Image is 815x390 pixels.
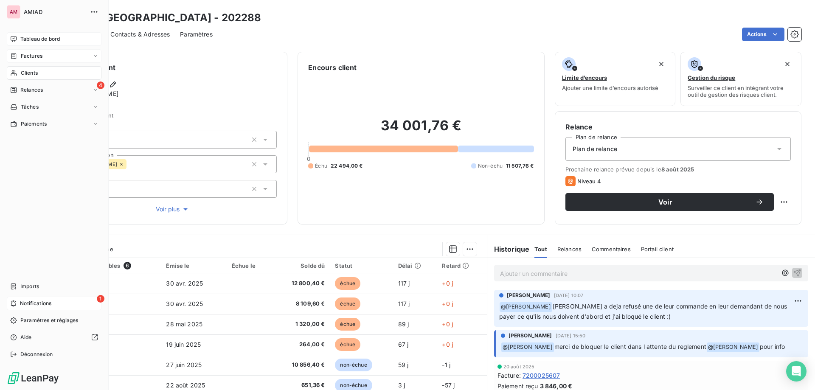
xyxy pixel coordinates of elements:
span: Paiements [21,120,47,128]
span: 10 856,40 € [277,361,325,369]
span: Imports [20,283,39,290]
span: 1 320,00 € [277,320,325,328]
span: Relances [557,246,582,253]
span: +0 j [442,341,453,348]
a: Factures [7,49,101,63]
span: Portail client [641,246,674,253]
span: Échu [315,162,327,170]
a: Aide [7,331,101,344]
span: 0 [307,155,310,162]
a: Clients [7,66,101,80]
span: 1 [97,295,104,303]
span: Plan de relance [573,145,617,153]
span: échue [335,338,360,351]
a: Paiements [7,117,101,131]
span: Limite d’encours [562,74,607,81]
span: merci de bloquer le client dans l attente du reglement [554,343,706,350]
span: Ajouter une limite d’encours autorisé [562,84,658,91]
span: Clients [21,69,38,77]
a: Tâches [7,100,101,114]
span: [PERSON_NAME] [509,332,552,339]
span: échue [335,297,360,310]
span: 651,36 € [277,381,325,390]
span: échue [335,318,360,331]
span: Contacts & Adresses [110,30,170,39]
span: 59 j [398,361,409,368]
span: Surveiller ce client en intégrant votre outil de gestion des risques client. [688,84,794,98]
span: [DATE] 10:07 [554,293,584,298]
span: [PERSON_NAME] a deja refusé une de leur commande en leur demandant de nous payer ce qu'ils nous d... [499,303,789,320]
h6: Encours client [308,62,357,73]
span: Tout [534,246,547,253]
span: Paramètres [180,30,213,39]
span: [PERSON_NAME] [507,292,551,299]
h2: 34 001,76 € [308,117,534,143]
span: -1 j [442,361,450,368]
span: Relances [20,86,43,94]
div: Solde dû [277,262,325,269]
span: 117 j [398,280,410,287]
span: +0 j [442,280,453,287]
span: 264,00 € [277,340,325,349]
span: Voir plus [156,205,190,213]
span: Factures [21,52,42,60]
span: 12 800,40 € [277,279,325,288]
h3: BWT [GEOGRAPHIC_DATA] - 202288 [75,10,261,25]
button: Voir plus [68,205,277,214]
input: Ajouter une valeur [126,160,133,168]
span: 3 j [398,382,405,389]
a: Imports [7,280,101,293]
div: Délai [398,262,432,269]
div: Pièces comptables [67,262,156,269]
span: @ [PERSON_NAME] [707,342,759,352]
div: Échue le [232,262,267,269]
span: 8 août 2025 [661,166,694,173]
span: 22 494,00 € [331,162,363,170]
img: Logo LeanPay [7,371,59,385]
span: 19 juin 2025 [166,341,201,348]
span: 6 [124,262,131,269]
button: Actions [742,28,784,41]
span: 27 juin 2025 [166,361,202,368]
h6: Relance [565,122,791,132]
span: Paramètres et réglages [20,317,78,324]
span: AMIAD [24,8,85,15]
span: Voir [576,199,755,205]
span: +0 j [442,320,453,328]
span: 117 j [398,300,410,307]
div: Retard [442,262,481,269]
span: Propriétés Client [68,112,277,124]
span: 30 avr. 2025 [166,280,203,287]
span: 7200025607 [523,371,560,380]
span: Non-échu [478,162,503,170]
span: échue [335,277,360,290]
span: 28 mai 2025 [166,320,202,328]
h6: Historique [487,244,530,254]
span: Commentaires [592,246,631,253]
span: Facture : [497,371,521,380]
span: 67 j [398,341,409,348]
span: Tâches [21,103,39,111]
div: AM [7,5,20,19]
span: 22 août 2025 [166,382,205,389]
a: 4Relances [7,83,101,97]
span: 20 août 2025 [503,364,535,369]
span: [DATE] 15:50 [556,333,586,338]
button: Gestion du risqueSurveiller ce client en intégrant votre outil de gestion des risques client. [680,52,801,106]
span: Niveau 4 [577,178,601,185]
span: Gestion du risque [688,74,735,81]
span: 30 avr. 2025 [166,300,203,307]
a: Paramètres et réglages [7,314,101,327]
span: 11 507,76 € [506,162,534,170]
span: @ [PERSON_NAME] [500,302,552,312]
span: 4 [97,81,104,89]
div: Émise le [166,262,221,269]
span: Tableau de bord [20,35,60,43]
span: Aide [20,334,32,341]
span: 89 j [398,320,409,328]
button: Voir [565,193,774,211]
span: +0 j [442,300,453,307]
a: Tableau de bord [7,32,101,46]
div: Statut [335,262,388,269]
div: Open Intercom Messenger [786,361,807,382]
